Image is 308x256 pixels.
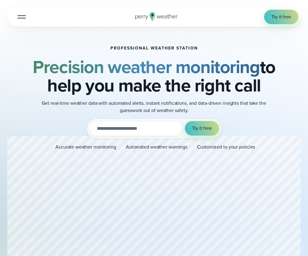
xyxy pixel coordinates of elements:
[110,46,198,51] h1: Professional Weather Station
[197,143,255,151] p: Customized to your policies
[33,100,275,114] p: Get real-time weather data with automated alerts, instant notifications, and data-driven insights...
[271,13,291,21] span: Try it free
[33,54,260,80] strong: Precision weather monitoring
[7,58,301,95] h2: to help you make the right call
[185,121,219,136] button: Try it free
[126,143,187,151] p: Automated weather warnings
[192,125,212,132] span: Try it free
[55,143,116,151] p: Accurate weather monitoring
[264,10,298,24] a: Try it free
